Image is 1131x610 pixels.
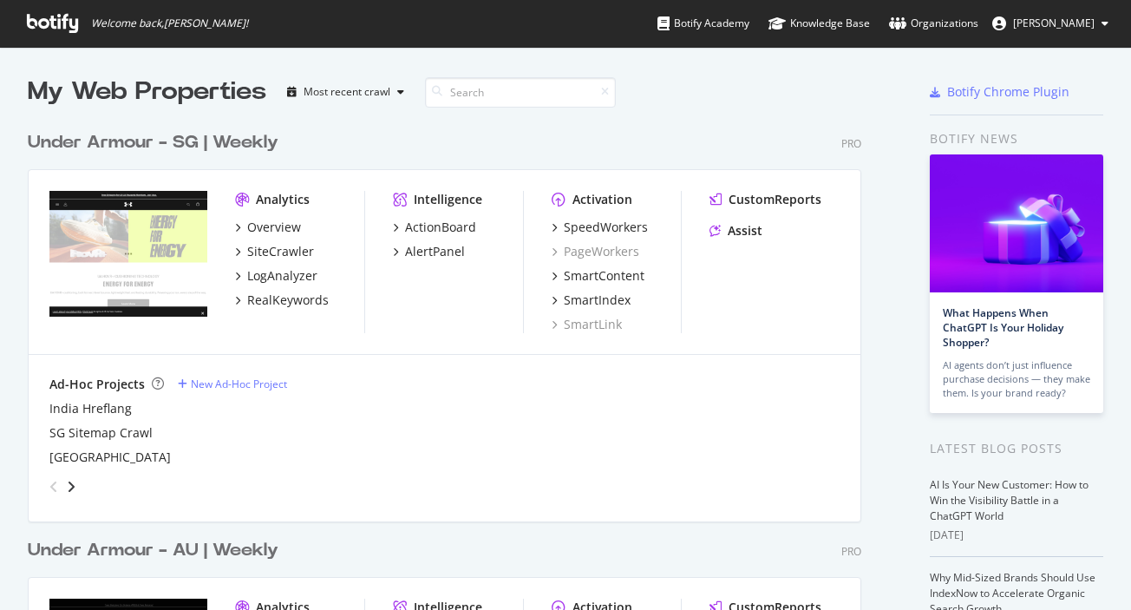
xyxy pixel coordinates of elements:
a: PageWorkers [552,243,639,260]
a: India Hreflang [49,400,132,417]
button: [PERSON_NAME] [978,10,1122,37]
a: Botify Chrome Plugin [930,83,1069,101]
div: ActionBoard [405,219,476,236]
a: SmartLink [552,316,622,333]
span: Welcome back, [PERSON_NAME] ! [91,16,248,30]
div: Botify Chrome Plugin [947,83,1069,101]
div: Overview [247,219,301,236]
a: Under Armour - AU | Weekly [28,538,285,563]
a: Assist [709,222,762,239]
a: SpeedWorkers [552,219,648,236]
div: New Ad-Hoc Project [191,377,287,391]
button: Most recent crawl [280,78,411,106]
span: Amanda Suefong [1013,16,1095,30]
div: angle-left [42,473,65,501]
div: Organizations [889,15,978,32]
a: SiteCrawler [235,243,314,260]
div: Botify news [930,129,1103,148]
div: Pro [841,544,861,559]
div: Analytics [256,191,310,208]
a: SG Sitemap Crawl [49,424,153,442]
a: ActionBoard [393,219,476,236]
div: angle-right [65,478,77,495]
div: CustomReports [729,191,821,208]
div: SiteCrawler [247,243,314,260]
div: AlertPanel [405,243,465,260]
a: Overview [235,219,301,236]
div: Under Armour - AU | Weekly [28,538,278,563]
a: SmartIndex [552,292,631,309]
a: LogAnalyzer [235,267,317,285]
div: LogAnalyzer [247,267,317,285]
div: Most recent crawl [304,87,390,97]
div: Pro [841,136,861,151]
div: Intelligence [414,191,482,208]
a: AlertPanel [393,243,465,260]
a: [GEOGRAPHIC_DATA] [49,449,171,466]
img: What Happens When ChatGPT Is Your Holiday Shopper? [930,154,1103,292]
div: Latest Blog Posts [930,439,1103,458]
div: [DATE] [930,528,1103,543]
a: AI Is Your New Customer: How to Win the Visibility Battle in a ChatGPT World [930,477,1089,523]
a: New Ad-Hoc Project [178,377,287,391]
a: Under Armour - SG | Weekly [28,130,285,155]
div: SpeedWorkers [564,219,648,236]
a: SmartContent [552,267,644,285]
div: SmartIndex [564,292,631,309]
div: Botify Academy [657,15,749,32]
a: What Happens When ChatGPT Is Your Holiday Shopper? [943,305,1063,350]
div: Knowledge Base [768,15,870,32]
div: SmartContent [564,267,644,285]
div: Activation [572,191,632,208]
div: Assist [728,222,762,239]
a: RealKeywords [235,292,329,309]
img: underarmour.com.sg [49,191,207,318]
div: RealKeywords [247,292,329,309]
div: Ad-Hoc Projects [49,376,145,393]
div: Under Armour - SG | Weekly [28,130,278,155]
div: My Web Properties [28,75,266,109]
div: AI agents don’t just influence purchase decisions — they make them. Is your brand ready? [943,358,1090,400]
a: CustomReports [709,191,821,208]
input: Search [425,77,616,108]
